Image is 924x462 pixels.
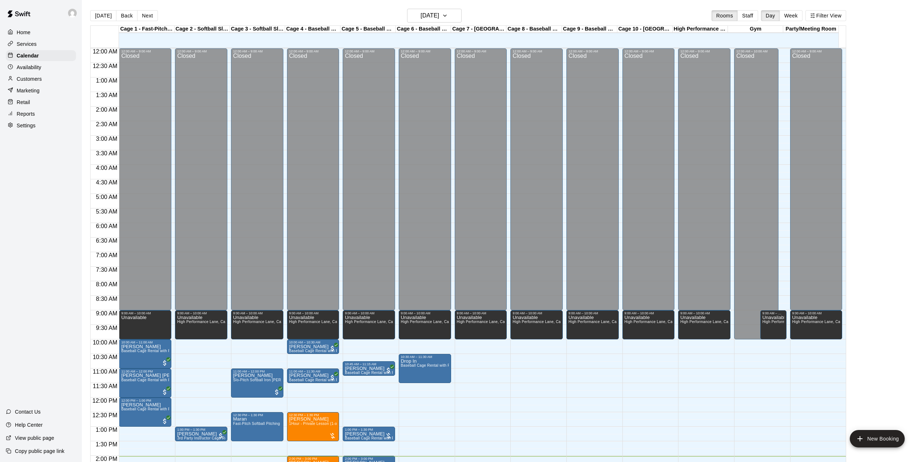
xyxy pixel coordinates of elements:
div: 9:00 AM – 10:00 AM: Unavailable [678,310,730,339]
button: Next [137,10,158,21]
div: 9:00 AM – 10:00 AM [401,311,449,315]
div: 12:00 AM – 10:00 AM: Closed [734,48,778,339]
span: Baseball Cage Rental with Pitching Machine (4 People Maximum!) [289,349,404,353]
span: Baseball Cage Rental with Pitching Machine (4 People Maximum!) [121,378,236,382]
a: Home [6,27,76,38]
a: Calendar [6,50,76,61]
div: 12:00 AM – 9:00 AM: Closed [287,48,339,310]
div: Closed [177,53,225,313]
div: Joe Florio [67,6,82,20]
div: Cage 3 - Softball Slo-pitch Iron [PERSON_NAME] & Baseball Pitching Machine [230,26,285,33]
span: 7:00 AM [94,252,119,258]
span: 5:30 AM [94,208,119,215]
div: 9:00 AM – 10:00 AM [457,311,505,315]
div: 9:00 AM – 10:00 AM: Unavailable [287,310,339,339]
div: 12:00 AM – 9:00 AM: Closed [455,48,507,310]
span: 8:30 AM [94,296,119,302]
div: 9:00 AM – 10:00 AM: Unavailable [399,310,451,339]
div: 11:00 AM – 12:00 PM [121,370,169,373]
p: Reports [17,110,35,118]
div: 12:00 AM – 9:00 AM [401,49,449,53]
div: 12:00 AM – 9:00 AM: Closed [119,48,171,310]
div: 12:00 AM – 9:00 AM: Closed [399,48,451,310]
div: Closed [289,53,337,313]
div: Closed [121,53,169,313]
div: 9:00 AM – 10:00 AM [569,311,617,315]
div: 12:00 AM – 9:00 AM [792,49,840,53]
div: 12:30 PM – 1:30 PM [289,413,337,417]
div: 12:00 AM – 9:00 AM [289,49,337,53]
span: All customers have paid [273,389,280,396]
span: Slo-Pitch Softball Iron [PERSON_NAME] Machine - Cage 2 (4 People Maximum!) [233,378,373,382]
div: 2:00 PM – 3:00 PM [345,457,393,461]
div: Closed [401,53,449,313]
div: Cage 9 - Baseball Pitching Machine / [GEOGRAPHIC_DATA] [562,26,617,33]
div: 10:45 AM – 11:15 AM: Andy Hu [343,361,395,376]
div: 9:00 AM – 10:00 AM [513,311,561,315]
div: 9:00 AM – 10:00 AM [625,311,673,315]
div: 9:00 AM – 10:00 AM [121,311,169,315]
a: Reports [6,108,76,119]
div: Cage 6 - Baseball Pitching Machine [396,26,451,33]
div: 12:00 AM – 9:00 AM [177,49,225,53]
div: 10:00 AM – 11:00 AM [121,340,169,344]
span: 12:30 PM [91,412,119,418]
div: 9:00 AM – 10:00 AM: Unavailable [510,310,563,339]
a: Customers [6,73,76,84]
span: 5:00 AM [94,194,119,200]
div: Cage 5 - Baseball Pitching Machine [340,26,396,33]
span: All customers have paid [329,374,336,381]
div: Closed [736,53,776,342]
div: 12:30 PM – 1:30 PM [233,413,281,417]
div: Cage 8 - Baseball Pitching Machine [506,26,562,33]
button: Rooms [712,10,738,21]
div: 9:00 AM – 10:00 AM: Unavailable [175,310,227,339]
p: Copy public page link [15,447,64,455]
span: Baseball Cage Rental with Pitching Machine (4 People Maximum!) [345,436,459,440]
div: Closed [792,53,840,313]
div: 12:00 AM – 9:00 AM [625,49,673,53]
span: 1:30 AM [94,92,119,98]
button: [DATE] [407,9,462,23]
a: Services [6,39,76,49]
span: 6:30 AM [94,238,119,244]
div: Cage 2 - Softball Slo-pitch Iron [PERSON_NAME] & Hack Attack Baseball Pitching Machine [175,26,230,33]
p: Marketing [17,87,40,94]
span: 4:30 AM [94,179,119,186]
div: Closed [513,53,561,313]
button: Week [780,10,802,21]
div: 9:00 AM – 10:00 AM [177,311,225,315]
span: Baseball Cage Rental with Pitching Machine (4 People Maximum!) [345,371,459,375]
span: 12:00 AM [91,48,119,55]
span: 12:30 AM [91,63,119,69]
div: 9:00 AM – 10:00 AM: Unavailable [119,310,171,339]
span: 3:30 AM [94,150,119,156]
span: 3:00 AM [94,136,119,142]
span: 8:00 AM [94,281,119,287]
div: Cage 1 - Fast-Pitch Machine and Automatic Baseball Hack Attack Pitching Machine [119,26,174,33]
div: 9:00 AM – 10:00 AM: Unavailable [566,310,619,339]
span: Fast-Pitch Softball Pitching Machine (4 People Maximum!) [233,422,334,426]
p: Customers [17,75,42,83]
div: 10:00 AM – 11:00 AM: Jason Maclellan [119,339,171,369]
div: 12:00 AM – 9:00 AM: Closed [510,48,563,310]
div: Cage 4 - Baseball Pitching Machine [285,26,340,33]
div: 9:00 AM – 10:00 AM [289,311,337,315]
div: Retail [6,97,76,108]
div: 12:00 AM – 9:00 AM: Closed [566,48,619,310]
span: Baseball Cage Rental with Pitching Machine (4 People Maximum!) [401,363,515,367]
a: Settings [6,120,76,131]
div: 11:00 AM – 11:30 AM: Jason Maclellan [287,369,339,383]
div: Marketing [6,85,76,96]
div: Closed [569,53,617,313]
a: Availability [6,62,76,73]
div: 9:00 AM – 10:00 AM [680,311,728,315]
p: Help Center [15,421,43,429]
span: 11:00 AM [91,369,119,375]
